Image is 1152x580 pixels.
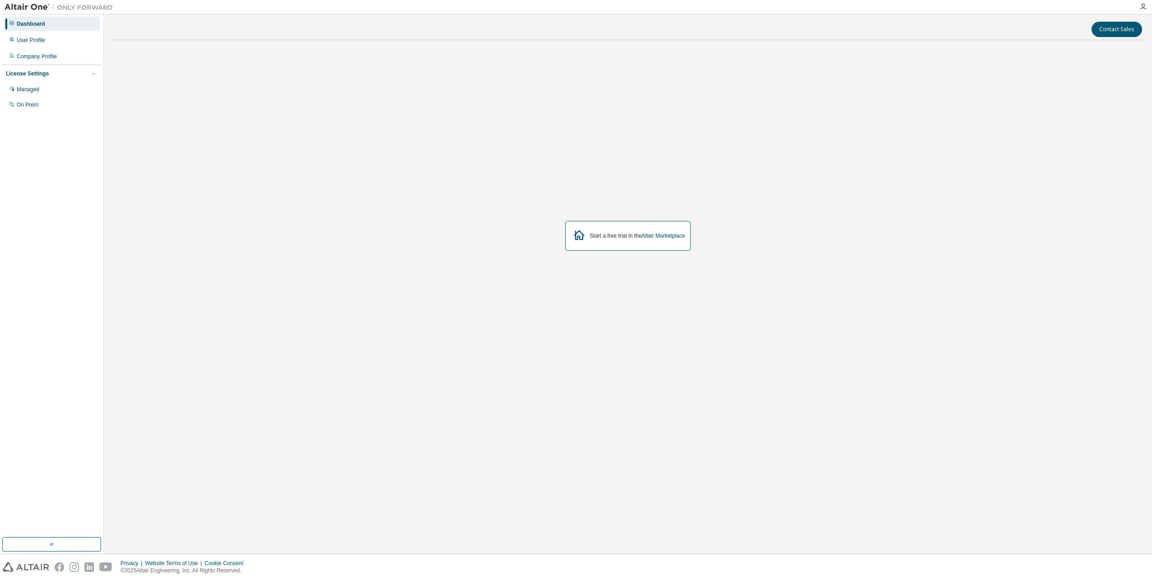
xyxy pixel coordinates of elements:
img: linkedin.svg [84,562,94,572]
button: Contact Sales [1092,22,1142,37]
div: On Prem [17,101,38,108]
a: Altair Marketplace [641,233,685,239]
div: Company Profile [17,53,57,60]
div: Managed [17,86,39,93]
div: Website Terms of Use [145,560,204,567]
img: youtube.svg [99,562,112,572]
img: facebook.svg [55,562,64,572]
div: Cookie Consent [204,560,248,567]
img: instagram.svg [70,562,79,572]
div: Privacy [121,560,145,567]
div: License Settings [6,70,49,77]
div: Dashboard [17,20,45,28]
div: Start a free trial in the [590,232,685,239]
p: © 2025 Altair Engineering, Inc. All Rights Reserved. [121,567,249,575]
img: Altair One [5,3,117,12]
div: User Profile [17,37,45,44]
img: altair_logo.svg [3,562,49,572]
